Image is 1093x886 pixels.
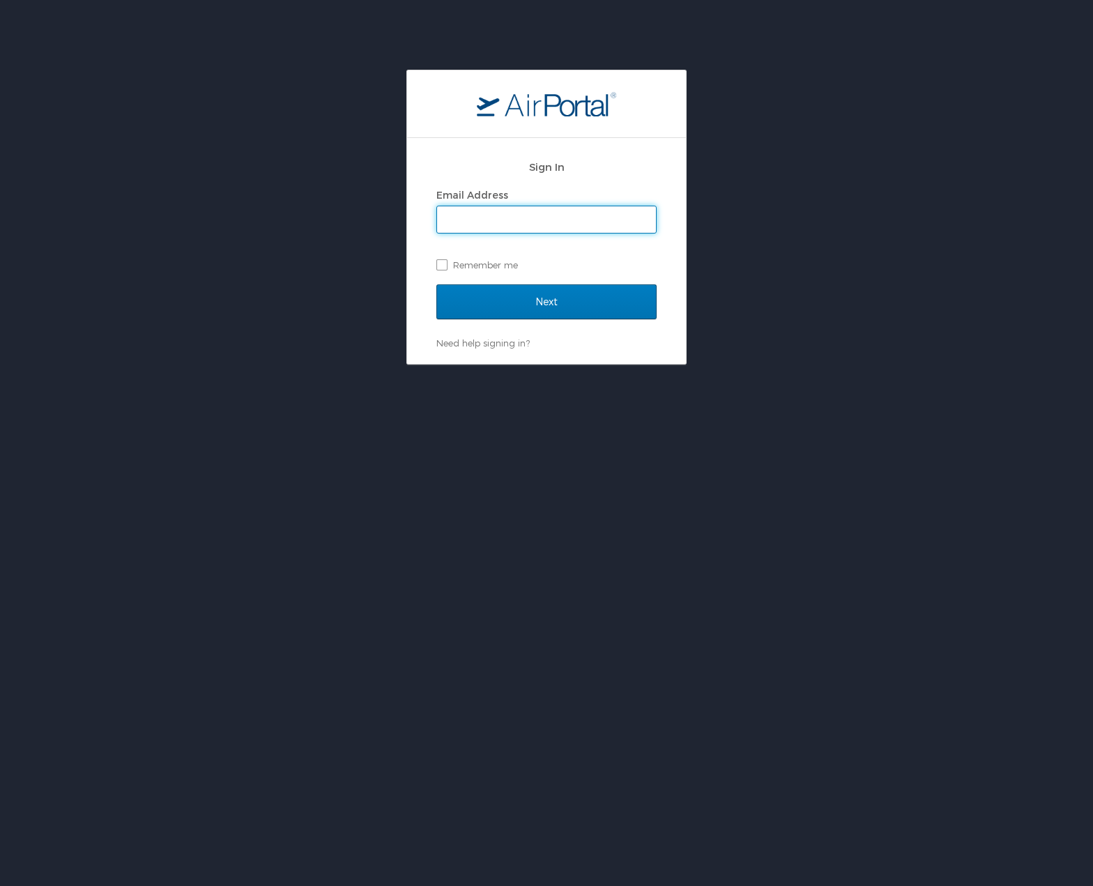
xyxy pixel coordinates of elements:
input: Next [436,284,657,319]
label: Remember me [436,254,657,275]
img: logo [477,91,616,116]
label: Email Address [436,189,508,201]
a: Need help signing in? [436,337,530,349]
h2: Sign In [436,159,657,175]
